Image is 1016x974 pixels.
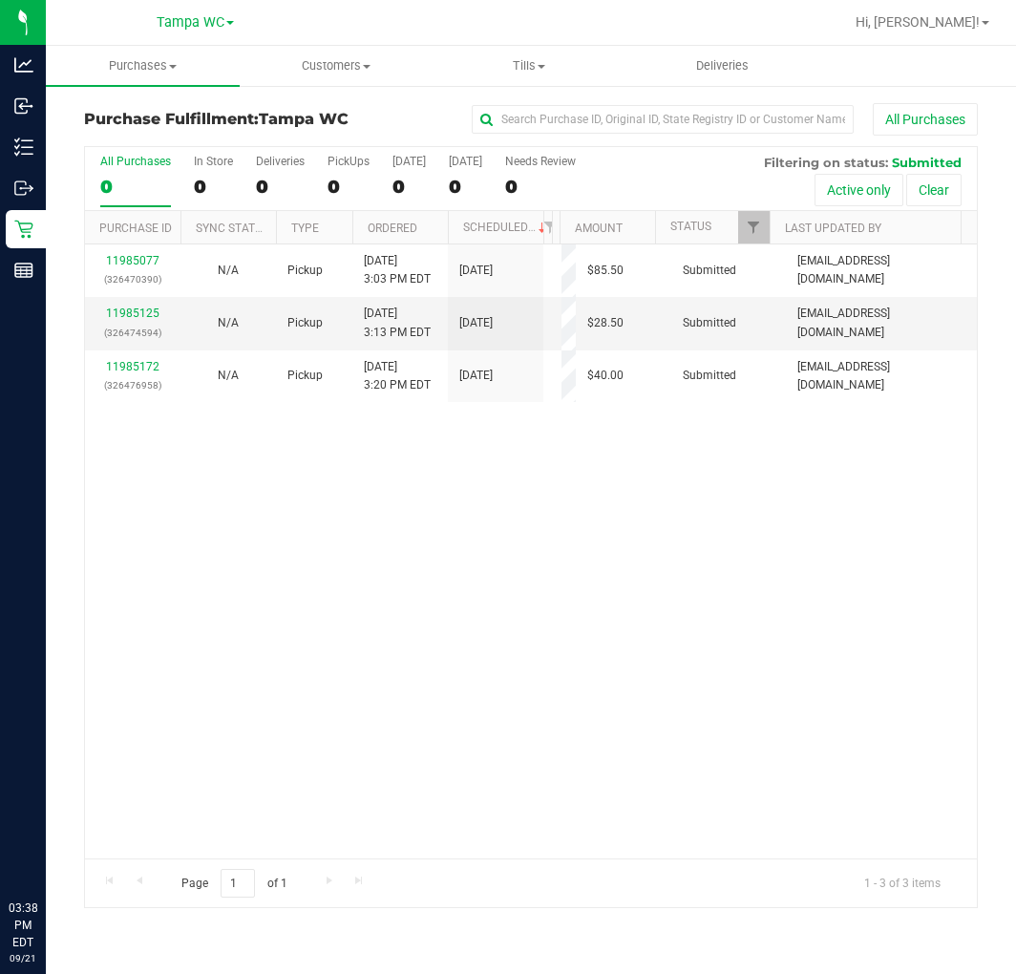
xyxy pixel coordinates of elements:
span: Customers [241,57,433,74]
span: Not Applicable [218,264,239,277]
p: 09/21 [9,951,37,965]
span: $40.00 [587,367,624,385]
span: Submitted [683,367,736,385]
a: Scheduled [463,221,550,234]
div: All Purchases [100,155,171,168]
inline-svg: Analytics [14,55,33,74]
div: 0 [505,176,576,198]
span: Purchases [46,57,240,74]
span: Tampa WC [157,14,224,31]
span: [EMAIL_ADDRESS][DOMAIN_NAME] [797,252,965,288]
div: 0 [194,176,233,198]
span: Tills [434,57,625,74]
a: Deliveries [626,46,820,86]
h3: Purchase Fulfillment: [84,111,382,128]
span: 1 - 3 of 3 items [849,869,956,898]
button: Clear [906,174,962,206]
span: [DATE] 3:03 PM EDT [364,252,431,288]
input: Search Purchase ID, Original ID, State Registry ID or Customer Name... [472,105,854,134]
button: N/A [218,262,239,280]
div: PickUps [328,155,370,168]
a: Filter [534,211,565,243]
inline-svg: Outbound [14,179,33,198]
p: (326470390) [96,270,169,288]
a: 11985172 [106,360,159,373]
a: 11985077 [106,254,159,267]
iframe: Resource center [19,821,76,879]
inline-svg: Inbound [14,96,33,116]
span: Page of 1 [165,869,303,899]
inline-svg: Retail [14,220,33,239]
span: Not Applicable [218,316,239,329]
div: Deliveries [256,155,305,168]
span: Pickup [287,314,323,332]
a: Purchases [46,46,240,86]
inline-svg: Reports [14,261,33,280]
span: Tampa WC [259,110,349,128]
div: [DATE] [449,155,482,168]
span: Submitted [892,155,962,170]
span: Pickup [287,367,323,385]
button: N/A [218,367,239,385]
a: Ordered [368,222,417,235]
span: [DATE] [459,367,493,385]
div: 0 [392,176,426,198]
span: Submitted [683,262,736,280]
div: Needs Review [505,155,576,168]
button: N/A [218,314,239,332]
span: [DATE] 3:13 PM EDT [364,305,431,341]
inline-svg: Inventory [14,138,33,157]
div: 0 [100,176,171,198]
a: Status [670,220,711,233]
span: [EMAIL_ADDRESS][DOMAIN_NAME] [797,305,965,341]
a: 11985125 [106,307,159,320]
span: Submitted [683,314,736,332]
p: (326476958) [96,376,169,394]
button: Active only [815,174,903,206]
span: Pickup [287,262,323,280]
span: [DATE] 3:20 PM EDT [364,358,431,394]
div: 0 [328,176,370,198]
a: Sync Status [196,222,269,235]
a: Last Updated By [785,222,881,235]
span: $85.50 [587,262,624,280]
a: Amount [575,222,623,235]
span: Not Applicable [218,369,239,382]
input: 1 [221,869,255,899]
p: 03:38 PM EDT [9,900,37,951]
a: Type [291,222,319,235]
div: 0 [256,176,305,198]
span: Filtering on status: [764,155,888,170]
a: Purchase ID [99,222,172,235]
button: All Purchases [873,103,978,136]
span: Hi, [PERSON_NAME]! [856,14,980,30]
div: In Store [194,155,233,168]
span: $28.50 [587,314,624,332]
p: (326474594) [96,324,169,342]
a: Customers [240,46,434,86]
span: [EMAIL_ADDRESS][DOMAIN_NAME] [797,358,965,394]
span: [DATE] [459,262,493,280]
span: [DATE] [459,314,493,332]
div: 0 [449,176,482,198]
div: [DATE] [392,155,426,168]
span: Deliveries [670,57,774,74]
a: Tills [433,46,626,86]
a: Filter [738,211,770,243]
